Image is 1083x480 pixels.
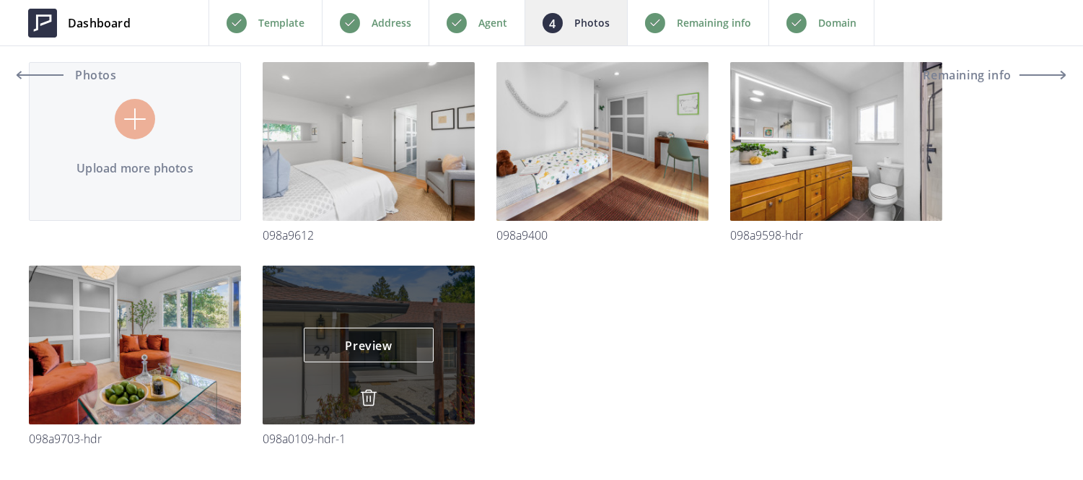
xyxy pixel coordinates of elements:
[17,58,147,92] a: Photos
[574,14,610,32] p: Photos
[258,14,304,32] p: Template
[818,14,856,32] p: Domain
[924,69,1012,81] span: Remaining info
[360,389,377,406] img: delete
[304,328,434,362] a: Preview
[372,14,411,32] p: Address
[68,14,131,32] span: Dashboard
[71,69,117,81] span: Photos
[677,14,751,32] p: Remaining info
[17,1,141,45] a: Dashboard
[924,58,1066,92] button: Remaining info
[478,14,507,32] p: Agent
